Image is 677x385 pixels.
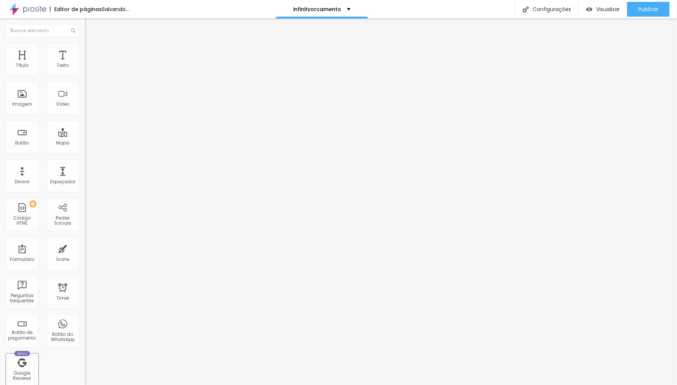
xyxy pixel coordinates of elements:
div: Google Reviews [7,371,37,381]
div: Botão [16,140,29,146]
div: Divisor [15,179,30,184]
input: Buscar elemento [6,24,79,37]
div: Editor de páginas [50,7,102,12]
img: Icone [71,28,75,33]
div: Título [16,63,28,68]
img: Icone [523,6,529,13]
button: Publicar [627,2,670,17]
div: Timer [56,296,69,301]
div: Mapa [56,140,69,146]
span: Visualizar [596,6,620,12]
div: Imagem [12,102,32,107]
div: Botão de pagamento [7,330,37,341]
div: Código HTML [7,215,37,226]
div: Formulário [10,257,34,262]
div: Novo [14,351,30,356]
div: Vídeo [56,102,69,107]
img: view-1.svg [586,6,592,13]
div: Ícone [56,257,69,262]
span: Publicar [638,6,659,12]
div: Botão do WhatsApp [48,332,77,343]
p: infinityorcamento [293,7,341,12]
div: Perguntas frequentes [7,293,37,304]
div: Texto [57,63,69,68]
iframe: Editor [85,18,677,385]
button: Visualizar [579,2,627,17]
div: Salvando... [102,7,129,12]
div: Redes Sociais [48,215,77,226]
div: Espaçador [50,179,75,184]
